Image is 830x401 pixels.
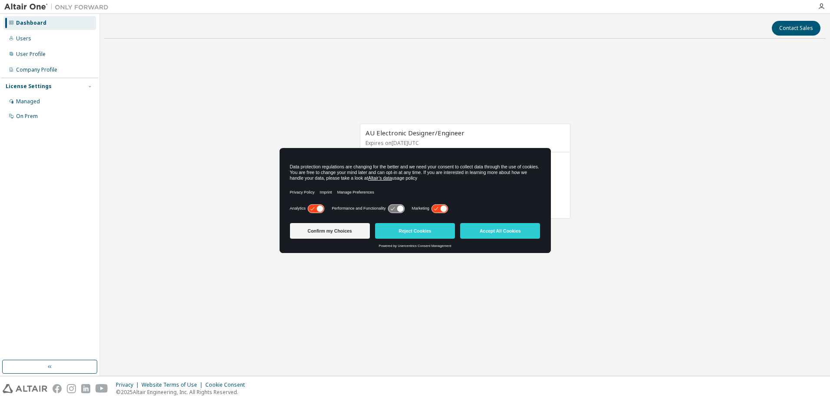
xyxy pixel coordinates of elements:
img: Altair One [4,3,113,11]
p: Expires on [DATE] UTC [366,139,563,147]
div: Managed [16,98,40,105]
p: © 2025 Altair Engineering, Inc. All Rights Reserved. [116,388,250,396]
button: Contact Sales [772,21,820,36]
div: Cookie Consent [205,381,250,388]
div: On Prem [16,113,38,120]
div: Privacy [116,381,142,388]
div: License Settings [6,83,52,90]
div: Website Terms of Use [142,381,205,388]
img: altair_logo.svg [3,384,47,393]
img: facebook.svg [53,384,62,393]
img: instagram.svg [67,384,76,393]
div: Company Profile [16,66,57,73]
div: Dashboard [16,20,46,26]
img: youtube.svg [96,384,108,393]
div: User Profile [16,51,46,58]
div: Users [16,35,31,42]
span: AU Electronic Designer/Engineer [366,128,464,137]
img: linkedin.svg [81,384,90,393]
